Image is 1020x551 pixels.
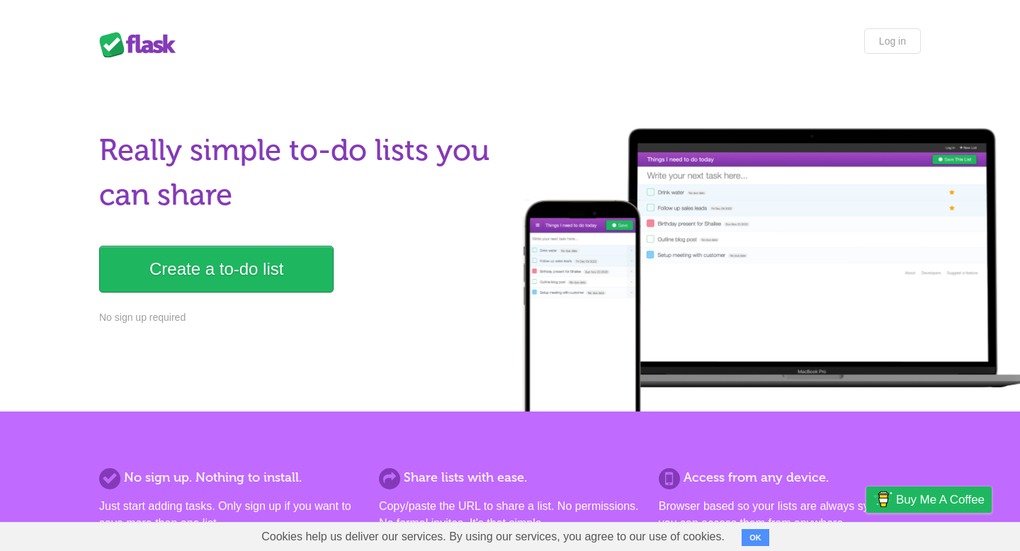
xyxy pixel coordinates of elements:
[659,498,921,532] p: Browser based so your lists are always synced and you can access them from anywhere.
[99,246,334,292] a: Create a to-do list
[99,128,501,217] h1: Really simple to-do lists you can share
[873,487,892,511] img: Buy me a coffee
[379,498,641,532] p: Copy/paste the URL to share a list. No permissions. No formal invites. It's that simple.
[379,468,641,487] h2: Share lists with ease.
[99,32,184,57] div: Flask Lists
[866,487,992,513] a: Buy me a coffee
[99,468,361,487] h2: No sign up. Nothing to install.
[659,468,921,487] h2: Access from any device.
[896,487,985,512] span: Buy me a coffee
[99,310,501,325] p: No sign up required
[247,523,739,551] span: Cookies help us deliver our services. By using our services, you agree to our use of cookies.
[864,28,921,54] a: Log in
[742,529,769,546] button: OK
[99,498,361,532] p: Just start adding tasks. Only sign up if you want to save more than one list.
